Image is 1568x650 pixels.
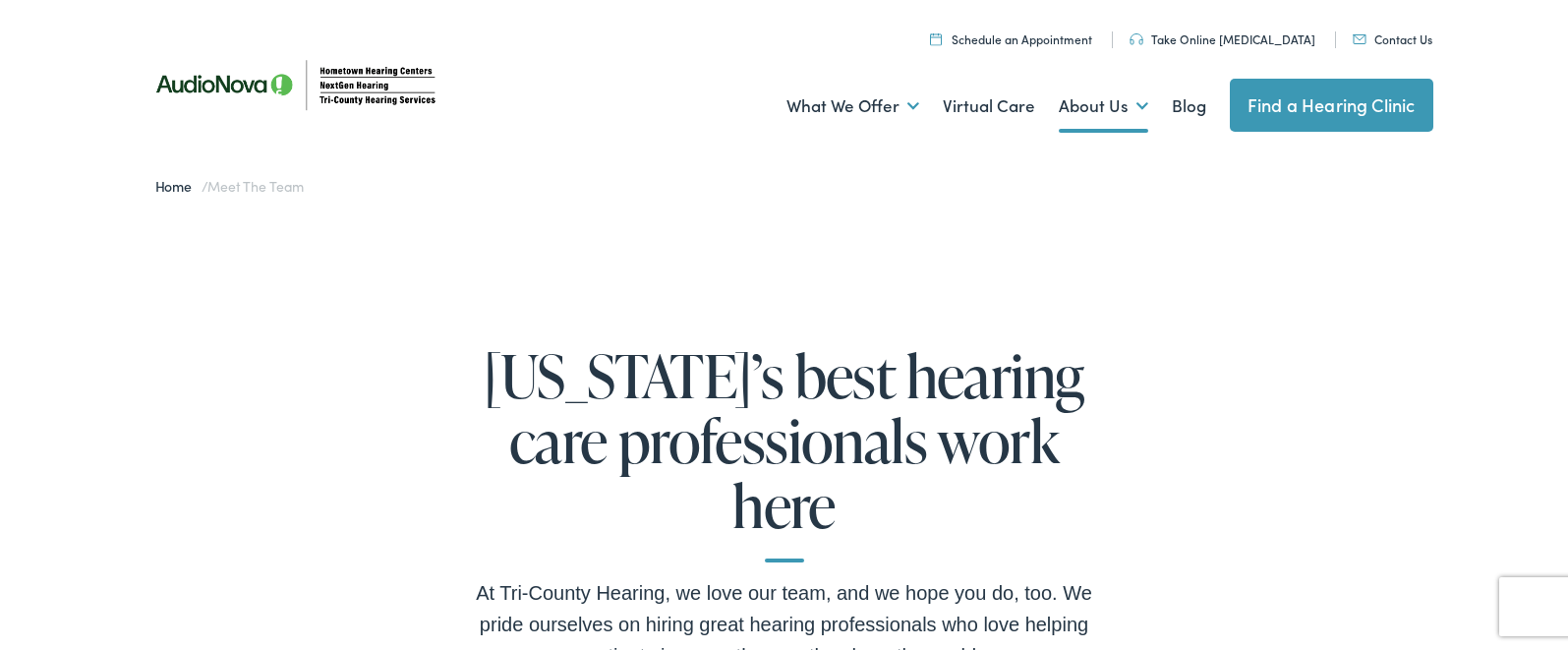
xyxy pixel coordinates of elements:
[786,70,919,143] a: What We Offer
[930,30,1092,47] a: Schedule an Appointment
[155,176,304,196] span: /
[1353,30,1432,47] a: Contact Us
[1172,70,1206,143] a: Blog
[1130,33,1143,45] img: utility icon
[943,70,1035,143] a: Virtual Care
[1130,30,1315,47] a: Take Online [MEDICAL_DATA]
[155,176,202,196] a: Home
[930,32,942,45] img: utility icon
[1353,34,1366,44] img: utility icon
[207,176,303,196] span: Meet the Team
[470,343,1099,562] h1: [US_STATE]’s best hearing care professionals work here
[1230,79,1433,132] a: Find a Hearing Clinic
[1059,70,1148,143] a: About Us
